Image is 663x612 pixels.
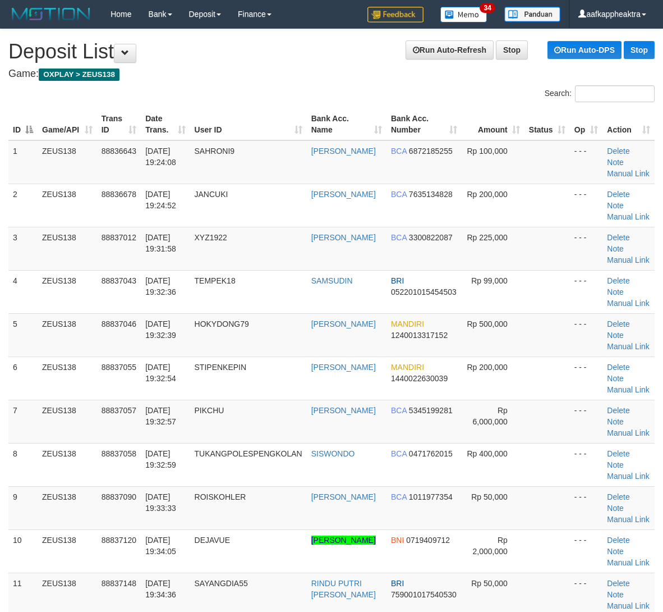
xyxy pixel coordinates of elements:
a: [PERSON_NAME] [311,492,376,501]
a: [PERSON_NAME] [311,233,376,242]
a: Delete [607,276,629,285]
a: Delete [607,363,629,372]
span: Copy 5345199281 to clipboard [409,406,453,415]
a: Stop [496,40,528,60]
a: Delete [607,579,629,588]
span: BCA [391,449,407,458]
a: SAMSUDIN [311,276,353,285]
td: 1 [8,140,38,184]
td: 7 [8,400,38,443]
span: STIPENKEPIN [195,363,247,372]
td: 8 [8,443,38,486]
span: Rp 200,000 [467,190,507,199]
span: Copy 0719409712 to clipboard [406,536,450,545]
img: Feedback.jpg [367,7,423,22]
a: Delete [607,233,629,242]
th: Game/API: activate to sort column ascending [38,108,97,140]
td: - - - [570,443,603,486]
a: RINDU PUTRI [PERSON_NAME] [311,579,376,599]
td: 10 [8,529,38,573]
a: [PERSON_NAME] [311,363,376,372]
td: - - - [570,357,603,400]
span: BRI [391,579,404,588]
a: Run Auto-DPS [547,41,621,59]
td: ZEUS138 [38,529,97,573]
span: Rp 50,000 [471,492,508,501]
span: BCA [391,492,407,501]
img: MOTION_logo.png [8,6,94,22]
a: Note [607,201,624,210]
td: - - - [570,400,603,443]
span: Copy 1011977354 to clipboard [409,492,453,501]
span: JANCUKI [195,190,228,199]
a: [PERSON_NAME] [311,536,376,545]
h1: Deposit List [8,40,655,63]
span: Rp 500,000 [467,319,507,328]
span: 88837148 [102,579,136,588]
span: 88837058 [102,449,136,458]
span: 88837057 [102,406,136,415]
a: Stop [624,41,655,59]
span: [DATE] 19:33:33 [145,492,176,513]
span: SAYANGDIA55 [195,579,248,588]
a: Manual Link [607,472,650,481]
span: Rp 99,000 [471,276,508,285]
span: BRI [391,276,404,285]
td: 6 [8,357,38,400]
th: ID: activate to sort column descending [8,108,38,140]
td: ZEUS138 [38,184,97,227]
span: Rp 200,000 [467,363,507,372]
td: ZEUS138 [38,313,97,357]
span: 88837055 [102,363,136,372]
th: Date Trans.: activate to sort column ascending [141,108,190,140]
td: ZEUS138 [38,443,97,486]
a: Note [607,547,624,556]
label: Search: [545,85,655,102]
span: 88837046 [102,319,136,328]
td: - - - [570,313,603,357]
a: Note [607,460,624,469]
a: Manual Link [607,299,650,308]
h4: Game: [8,68,655,80]
td: 2 [8,184,38,227]
a: Note [607,244,624,253]
a: Manual Link [607,601,650,610]
a: Note [607,590,624,599]
span: Rp 100,000 [467,147,507,156]
span: [DATE] 19:34:36 [145,579,176,599]
a: Manual Link [607,515,650,524]
a: Manual Link [607,385,650,394]
span: [DATE] 19:32:59 [145,449,176,469]
span: Copy 1440022630039 to clipboard [391,374,448,383]
a: Note [607,158,624,167]
a: SISWONDO [311,449,355,458]
span: Rp 400,000 [467,449,507,458]
td: ZEUS138 [38,227,97,270]
td: - - - [570,184,603,227]
th: Bank Acc. Name: activate to sort column ascending [307,108,386,140]
a: Note [607,504,624,513]
a: Manual Link [607,342,650,351]
span: HOKYDONG79 [195,319,249,328]
td: - - - [570,529,603,573]
span: PIKCHU [195,406,224,415]
th: Amount: activate to sort column ascending [462,108,524,140]
td: ZEUS138 [38,486,97,529]
span: Rp 6,000,000 [473,406,508,426]
a: Delete [607,147,629,156]
span: BCA [391,233,407,242]
th: Action: activate to sort column ascending [602,108,655,140]
a: Run Auto-Refresh [406,40,494,60]
a: Note [607,417,624,426]
th: Bank Acc. Number: activate to sort column ascending [386,108,462,140]
span: [DATE] 19:24:52 [145,190,176,210]
span: MANDIRI [391,363,424,372]
a: [PERSON_NAME] [311,190,376,199]
th: Op: activate to sort column ascending [570,108,603,140]
th: Trans ID: activate to sort column ascending [97,108,141,140]
th: Status: activate to sort column ascending [524,108,570,140]
span: 88836678 [102,190,136,199]
span: XYZ1922 [195,233,227,242]
td: - - - [570,486,603,529]
span: BCA [391,190,407,199]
